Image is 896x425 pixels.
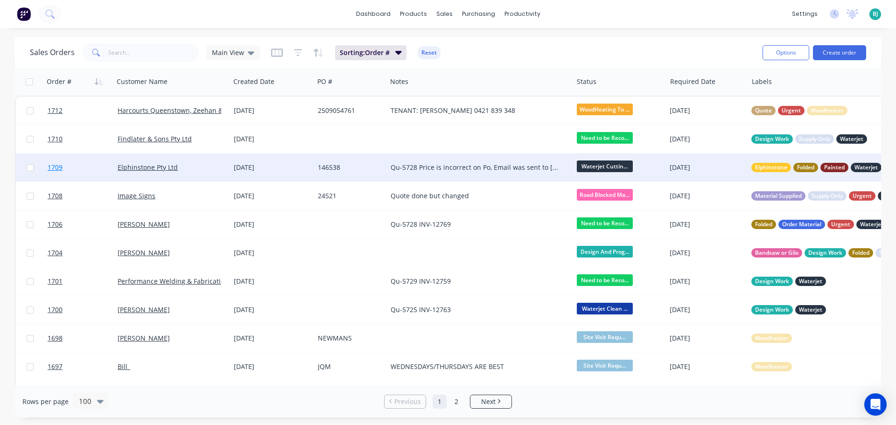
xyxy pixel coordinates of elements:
[751,220,887,229] button: FoldedOrder MaterialUrgentWaterjet
[808,248,842,258] span: Design Work
[755,362,788,371] span: Woodheater
[118,334,170,342] a: [PERSON_NAME]
[391,220,560,229] div: Qu-5728 INV-12769
[351,7,395,21] a: dashboard
[755,134,789,144] span: Design Work
[48,220,63,229] span: 1706
[751,334,792,343] button: Woodheater
[670,163,744,172] div: [DATE]
[391,277,560,286] div: Qu-5729 INV-12759
[782,106,801,115] span: Urgent
[118,305,170,314] a: [PERSON_NAME]
[860,220,883,229] span: Waterjet
[234,305,310,314] div: [DATE]
[799,305,822,314] span: Waterjet
[385,397,426,406] a: Previous page
[380,395,516,409] ul: Pagination
[391,305,560,314] div: Qu-5725 INV-12763
[48,362,63,371] span: 1697
[481,397,496,406] span: Next
[318,191,380,201] div: 24521
[873,10,878,18] span: BJ
[670,77,715,86] div: Required Date
[751,134,867,144] button: Design WorkSupply OnlyWaterjet
[48,125,118,153] a: 1710
[48,305,63,314] span: 1700
[391,163,560,172] div: Qu-5728 Price is incorrect on Po, Email was sent to [GEOGRAPHIC_DATA] about this.
[118,163,178,172] a: Elphinstone Pty Ltd
[234,248,310,258] div: [DATE]
[811,106,844,115] span: Woodheater
[340,48,390,57] span: Sorting: Order #
[418,46,441,59] button: Reset
[48,97,118,125] a: 1712
[48,191,63,201] span: 1708
[48,267,118,295] a: 1701
[22,397,69,406] span: Rows per page
[853,191,872,201] span: Urgent
[799,134,830,144] span: Supply Only
[432,7,457,21] div: sales
[335,45,406,60] button: Sorting:Order #
[118,106,277,115] a: Harcourts Queenstown, Zeehan & [PERSON_NAME]
[212,48,244,57] span: Main View
[577,160,633,172] span: Waterjet Cuttin...
[840,134,863,144] span: Waterjet
[108,43,199,62] input: Search...
[394,397,421,406] span: Previous
[854,163,878,172] span: Waterjet
[48,182,118,210] a: 1708
[118,277,229,286] a: Performance Welding & Fabrication
[449,395,463,409] a: Page 2
[577,274,633,286] span: Need to be Reco...
[234,106,310,115] div: [DATE]
[577,217,633,229] span: Need to be Reco...
[118,362,130,371] a: Bill_
[797,163,814,172] span: Folded
[755,248,798,258] span: Bandsaw or Gilo
[457,7,500,21] div: purchasing
[751,277,826,286] button: Design WorkWaterjet
[234,362,310,371] div: [DATE]
[318,163,380,172] div: 146538
[577,303,633,314] span: Waterjet Clean ...
[852,248,869,258] span: Folded
[118,191,155,200] a: Image Signs
[577,77,596,86] div: Status
[391,191,560,201] div: Quote done but changed
[670,334,744,343] div: [DATE]
[670,277,744,286] div: [DATE]
[48,210,118,238] a: 1706
[577,360,633,371] span: Site Visit Requ...
[751,305,826,314] button: Design WorkWaterjet
[390,77,408,86] div: Notes
[318,334,380,343] div: NEWMANS
[30,48,75,57] h1: Sales Orders
[234,191,310,201] div: [DATE]
[48,134,63,144] span: 1710
[118,248,170,257] a: [PERSON_NAME]
[234,134,310,144] div: [DATE]
[577,132,633,144] span: Need to be Reco...
[577,331,633,343] span: Site Visit Requ...
[234,334,310,343] div: [DATE]
[17,7,31,21] img: Factory
[577,104,633,115] span: WoodHeating To ...
[391,106,560,115] div: TENANT: [PERSON_NAME] 0421 839 348
[752,77,772,86] div: Labels
[48,248,63,258] span: 1704
[782,220,821,229] span: Order Material
[48,381,118,409] a: 1696
[812,191,843,201] span: Supply Only
[813,45,866,60] button: Create order
[755,191,802,201] span: Material Supplied
[670,191,744,201] div: [DATE]
[670,362,744,371] div: [DATE]
[864,393,887,416] div: Open Intercom Messenger
[755,220,772,229] span: Folded
[48,296,118,324] a: 1700
[670,305,744,314] div: [DATE]
[755,277,789,286] span: Design Work
[47,77,71,86] div: Order #
[118,134,192,143] a: Findlater & Sons Pty Ltd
